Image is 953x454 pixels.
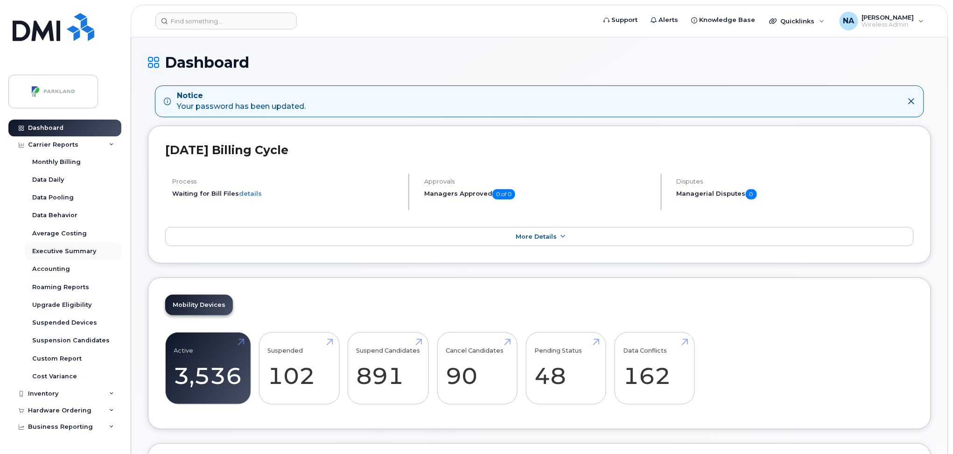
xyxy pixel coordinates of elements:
h4: Process [172,178,400,185]
a: Suspended 102 [268,338,331,399]
a: Cancel Candidates 90 [446,338,509,399]
a: Active 3,536 [174,338,242,399]
h4: Approvals [424,178,652,185]
div: Your password has been updated. [177,91,306,112]
h5: Managers Approved [424,189,652,199]
h4: Disputes [677,178,914,185]
a: Suspend Candidates 891 [357,338,420,399]
h2: [DATE] Billing Cycle [165,143,914,157]
h5: Managerial Disputes [677,189,914,199]
strong: Notice [177,91,306,101]
a: details [239,190,262,197]
a: Pending Status 48 [534,338,597,399]
span: 0 [746,189,757,199]
a: Data Conflicts 162 [623,338,686,399]
span: 0 of 0 [492,189,515,199]
li: Waiting for Bill Files [172,189,400,198]
span: More Details [516,233,557,240]
h1: Dashboard [148,54,931,71]
a: Mobility Devices [165,295,233,315]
